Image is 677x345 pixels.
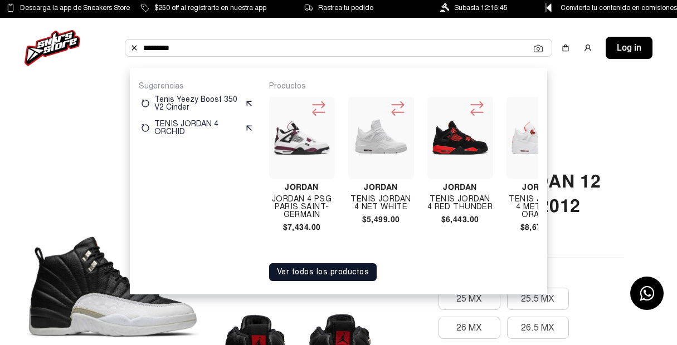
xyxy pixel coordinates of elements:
[507,288,569,310] button: 25.5 MX
[269,81,538,91] p: Productos
[561,43,570,52] img: shopping
[245,124,254,132] img: suggest.svg
[542,3,556,12] img: Control Point Icon
[534,44,543,53] img: Cámara
[154,120,240,136] p: TENIS JORDAN 4 ORCHID
[506,223,572,231] h4: $8,676.00
[511,110,568,166] img: Tenis Jordan 4 Metallic Orange
[353,110,410,166] img: TENIS JORDAN 4 NET WHITE
[427,183,493,191] h4: Jordan
[617,41,641,55] span: Log in
[432,120,489,155] img: Tenis Jordan 4 Red Thunder
[348,195,414,211] h4: TENIS JORDAN 4 NET WHITE
[454,2,508,14] span: Subasta 12:15:45
[348,183,414,191] h4: Jordan
[427,215,493,223] h4: $6,443.00
[269,223,335,231] h4: $7,434.00
[20,2,130,14] span: Descarga la app de Sneakers Store
[318,2,373,14] span: Rastrea tu pedido
[154,96,240,111] p: Tenis Yeezy Boost 350 V2 Cinder
[506,183,572,191] h4: Jordan
[269,195,335,219] h4: Jordan 4 Psg Paris Saint-germain
[427,195,493,211] h4: Tenis Jordan 4 Red Thunder
[141,124,150,132] img: restart.svg
[274,110,330,166] img: Jordan 4 Psg Paris Saint-germain
[439,288,500,310] button: 25 MX
[269,263,377,281] button: Ver todos los productos
[130,43,139,52] img: Buscar
[269,183,335,191] h4: Jordan
[141,99,150,108] img: restart.svg
[245,99,254,108] img: suggest.svg
[507,317,569,339] button: 26.5 MX
[439,317,500,339] button: 26 MX
[583,43,592,52] img: user
[506,195,572,219] h4: Tenis Jordan 4 Metallic Orange
[25,30,80,66] img: logo
[154,2,266,14] span: $250 off al registrarte en nuestra app
[348,215,414,223] h4: $5,499.00
[139,81,256,91] p: Sugerencias
[561,2,677,14] span: Convierte tu contenido en comisiones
